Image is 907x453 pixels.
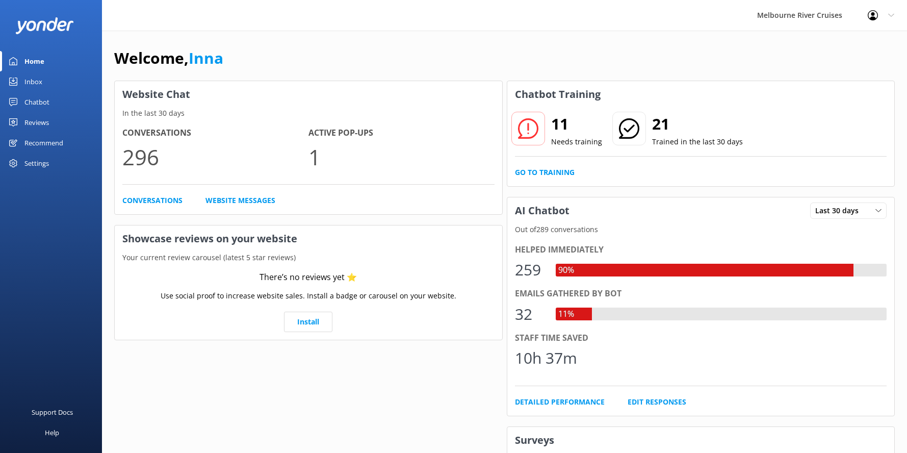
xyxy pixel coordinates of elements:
a: Edit Responses [628,396,686,408]
p: In the last 30 days [115,108,502,119]
div: Support Docs [32,402,73,422]
div: Reviews [24,112,49,133]
div: Staff time saved [515,332,887,345]
p: 296 [122,140,308,174]
img: yonder-white-logo.png [15,17,74,34]
div: Chatbot [24,92,49,112]
div: Helped immediately [515,243,887,257]
h1: Welcome, [114,46,223,70]
div: 32 [515,302,546,326]
a: Detailed Performance [515,396,605,408]
div: 11% [556,308,577,321]
h3: Showcase reviews on your website [115,225,502,252]
div: Recommend [24,133,63,153]
div: Inbox [24,71,42,92]
h3: Website Chat [115,81,502,108]
a: Install [284,312,332,332]
a: Go to Training [515,167,575,178]
h4: Active Pop-ups [308,127,495,140]
h3: Chatbot Training [507,81,608,108]
h3: AI Chatbot [507,197,577,224]
div: 90% [556,264,577,277]
span: Last 30 days [815,205,865,216]
h4: Conversations [122,127,308,140]
a: Inna [189,47,223,68]
a: Website Messages [205,195,275,206]
h2: 11 [551,112,602,136]
div: There’s no reviews yet ⭐ [260,271,357,284]
div: 259 [515,258,546,282]
p: 1 [308,140,495,174]
p: Use social proof to increase website sales. Install a badge or carousel on your website. [161,290,456,301]
div: 10h 37m [515,346,577,370]
a: Conversations [122,195,183,206]
div: Help [45,422,59,443]
p: Out of 289 conversations [507,224,895,235]
div: Home [24,51,44,71]
h2: 21 [652,112,743,136]
p: Your current review carousel (latest 5 star reviews) [115,252,502,263]
div: Emails gathered by bot [515,287,887,300]
p: Needs training [551,136,602,147]
p: Trained in the last 30 days [652,136,743,147]
div: Settings [24,153,49,173]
